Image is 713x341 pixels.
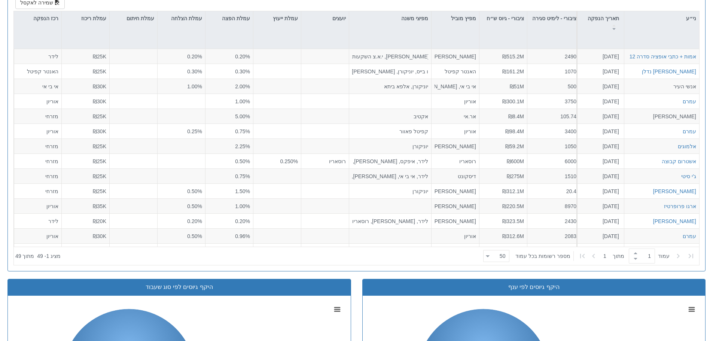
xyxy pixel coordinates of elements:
div: מזרחי [17,188,58,195]
div: לידר, איפקס, [PERSON_NAME], [PERSON_NAME], לאומי, יוניקורן, אלפא ביתא, קומפאס רוז [352,158,428,165]
div: יוניקורן [352,143,428,150]
div: 5.00% [208,113,250,120]
span: ₪312.1M [502,188,524,194]
div: אנשי העיר [627,83,696,90]
span: ₪59.2M [505,143,524,149]
div: עמרם [683,232,696,240]
span: ₪30K [93,233,106,239]
div: אי בי אי [17,83,58,90]
div: 0.250% [256,158,298,165]
div: מזרחי [17,113,58,120]
span: ₪25K [93,54,106,60]
div: רכז הנפקה [14,11,61,25]
div: 6000 [530,158,576,165]
span: ₪161.2M [502,68,524,74]
span: ‏עמוד [658,252,670,260]
div: [DATE] [580,68,619,75]
div: אוריון [17,98,58,105]
div: היקף גיוסים לפי סוג שעבוד [13,283,345,292]
div: [DATE] [580,83,619,90]
div: 0.75% [208,173,250,180]
div: עמלת הצלחה [158,11,205,25]
div: [DATE] [580,158,619,165]
button: עמרם [683,98,696,105]
div: יועצים [301,11,349,25]
div: רוסאריו [304,158,346,165]
div: [DATE] [580,203,619,210]
div: אוריון [435,128,476,135]
div: ‏מציג 1 - 49 ‏ מתוך 49 [15,248,61,264]
div: מזרחי [17,158,58,165]
button: [PERSON_NAME] נדלן [642,68,696,75]
div: האנטר קפיטל [17,68,58,75]
div: [DATE] [580,143,619,150]
button: ארגו פרופרטיז [664,203,696,210]
div: [DATE] [580,232,619,240]
span: ₪25K [93,68,106,74]
div: 0.20% [161,217,202,225]
div: 1070 [530,68,576,75]
div: [DATE] [580,113,619,120]
button: אלמוגים [678,143,696,150]
div: 0.50% [208,158,250,165]
div: 1050 [530,143,576,150]
span: ₪25K [93,158,106,164]
div: 50 [500,252,509,260]
div: 0.75% [208,128,250,135]
div: 3750 [530,98,576,105]
div: אר.אי [435,113,476,120]
div: 1.00% [208,203,250,210]
div: 1510 [530,173,576,180]
div: 0.50% [161,188,202,195]
div: 0.20% [208,217,250,225]
div: רוסאריו [435,158,476,165]
div: ‏ מתוך [480,248,698,264]
div: [DATE] [580,188,619,195]
div: יוניקורן [352,188,428,195]
div: קפיטל פאוור [352,128,428,135]
div: מזרחי [17,173,58,180]
div: מפיץ מוביל [432,11,479,25]
span: ₪323.5M [502,218,524,224]
span: ₪20K [93,218,106,224]
div: היקף גיוסים לפי ענף [368,283,700,292]
button: [PERSON_NAME] [653,217,696,225]
span: ₪600M [507,158,524,164]
div: 1.00% [161,83,202,90]
span: ₪51M [510,83,524,89]
div: [DATE] [580,128,619,135]
div: אי בי אי, [PERSON_NAME] [435,83,476,90]
div: מפיצי משנה [349,11,431,25]
div: [DATE] [580,98,619,105]
div: 1.00% [208,98,250,105]
div: 2490 [530,53,576,60]
div: תאריך הנפקה [578,11,624,34]
div: יוניקורן, אלפא ביתא [352,83,428,90]
div: 2.25% [208,143,250,150]
div: 0.20% [161,53,202,60]
div: אוריון [435,232,476,240]
div: עמלת הפצה [205,11,253,25]
button: אשטרום קבוצה [662,158,696,165]
button: אמות + כתבי אופציה סדרה 12 [630,53,696,60]
span: ₪30K [93,128,106,134]
button: עמרם [683,128,696,135]
span: ‏מספר רשומות בכל עמוד [515,252,570,260]
div: 105.74 [530,113,576,120]
div: [PERSON_NAME] [627,113,696,120]
button: ג'י סיטי [681,173,696,180]
span: ₪220.5M [502,203,524,209]
div: אוריון [435,98,476,105]
div: ציבורי - גיוס ש״ח [479,11,527,34]
div: האנטר קפיטל [435,68,476,75]
div: 0.96% [208,232,250,240]
span: ₪25K [93,113,106,119]
span: ₪312.6M [502,233,524,239]
div: אוריון [17,232,58,240]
